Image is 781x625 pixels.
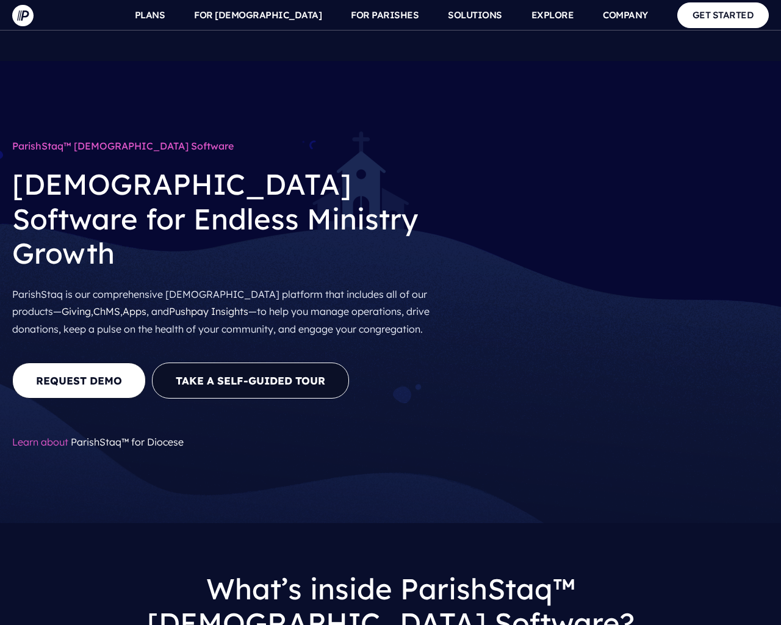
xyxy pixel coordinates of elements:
a: GET STARTED [677,2,769,27]
span: Learn about [12,431,68,453]
a: Take A Self-Guided Tour [152,363,349,399]
a: Apps [123,305,146,317]
a: ParishStaq™ for Diocese [71,436,184,448]
h1: ParishStaq™ [DEMOGRAPHIC_DATA] Software [12,134,445,157]
p: ParishStaq is our comprehensive [DEMOGRAPHIC_DATA] platform that includes all of our products— , ... [12,281,445,343]
h2: [DEMOGRAPHIC_DATA] Software for Endless Ministry Growth [12,157,445,280]
a: ChMS [93,305,120,317]
a: Giving [62,305,91,317]
a: REQUEST DEMO [12,363,146,399]
a: Pushpay Insights [169,305,248,317]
